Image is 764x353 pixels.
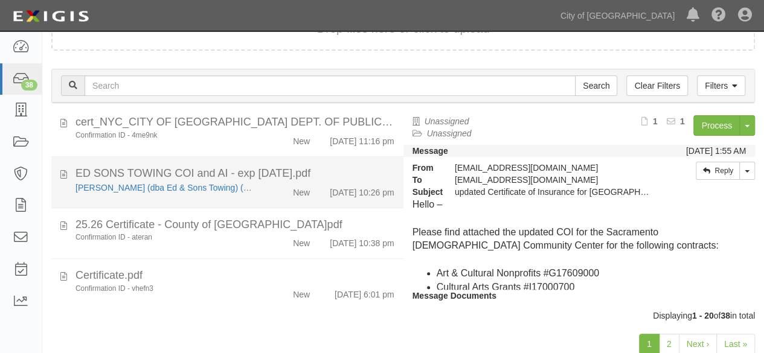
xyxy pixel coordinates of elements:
div: updated Certificate of Insurance for Sacramento LGBT Community Center [446,186,658,198]
div: [DATE] 1:55 AM [686,145,746,157]
div: Displaying of in total [42,310,764,322]
input: Search [85,75,576,96]
a: Process [693,115,740,136]
div: [DATE] 10:26 pm [330,182,394,199]
p: Sac [DEMOGRAPHIC_DATA] CC_COI CityofSac-EXIGIS_exp [DATE].pdf [412,302,746,314]
div: 25.26 Certificate - County of Sacramento.pdf [75,217,394,233]
div: New [293,232,310,249]
div: 38 [21,80,37,91]
div: [DATE] 10:38 pm [330,232,394,249]
a: Unassigned [427,129,472,138]
div: Confirmation ID - 4me9nk [75,130,254,141]
a: Unassigned [425,116,469,126]
a: Clear Filters [626,75,687,96]
p: Hello – [412,198,746,212]
input: Search [575,75,617,96]
div: [DATE] 11:16 pm [330,130,394,147]
a: Filters [697,75,745,96]
strong: From [403,162,446,174]
div: [DATE] 6:01 pm [335,284,394,301]
div: Confirmation ID - ateran [75,232,254,243]
a: Reply [696,162,740,180]
a: [PERSON_NAME] (dba Ed & Sons Towing) (PD Contract) [75,183,292,192]
div: Confirmation ID - vhefn3 [75,284,254,294]
strong: Message Documents [412,291,496,301]
div: New [293,284,310,301]
div: [EMAIL_ADDRESS][DOMAIN_NAME] [446,162,658,174]
strong: To [403,174,446,186]
strong: Subject [403,186,446,198]
i: Help Center - Complianz [711,8,726,23]
a: City of [GEOGRAPHIC_DATA] [554,4,681,28]
div: cert_NYC_CITY OF SACRAMENTO DEPT. OF PUBLIC WORKS_12322457_2.pdf [75,115,394,130]
b: 1 - 20 [692,311,714,320]
img: logo-5460c22ac91f19d4615b14bd174203de0afe785f0fc80cf4dbbc73dc1793850b.png [9,5,92,27]
li: Art & Cultural Nonprofits #G17609000 [437,267,746,281]
p: Please find attached the updated COI for the Sacramento [DEMOGRAPHIC_DATA] Community Center for t... [412,226,746,253]
li: Cultural Arts Grants #I17000700 [437,281,746,294]
div: Edwin Darwin Bryden (dba Ed & Sons Towing) (PD Contract) [75,182,254,194]
strong: Message [412,146,448,156]
div: Certificate.pdf [75,268,394,284]
b: 38 [721,311,730,320]
b: 1 [680,116,685,126]
b: 1 [653,116,658,126]
div: New [293,130,310,147]
div: ED SONS TOWING COI and AI - exp 2-5-2026.pdf [75,166,394,182]
div: New [293,182,310,199]
div: inbox@cos.complianz.com [446,174,658,186]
